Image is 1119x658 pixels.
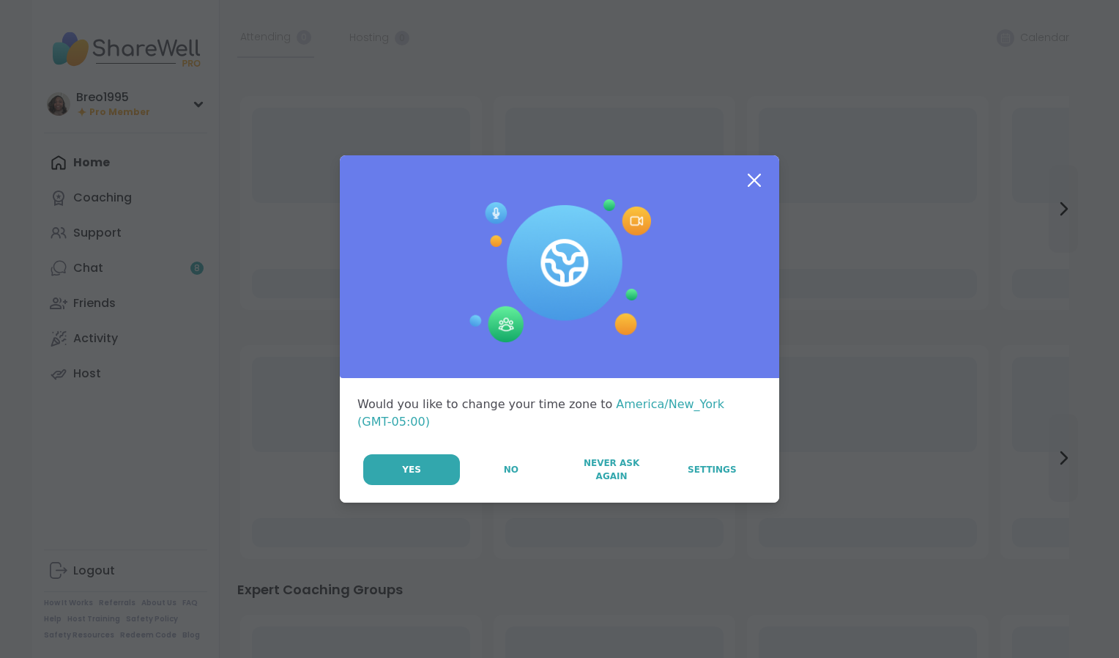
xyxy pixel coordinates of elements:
[363,454,460,485] button: Yes
[569,456,653,483] span: Never Ask Again
[402,463,421,476] span: Yes
[562,454,661,485] button: Never Ask Again
[357,396,762,431] div: Would you like to change your time zone to
[663,454,762,485] a: Settings
[357,397,724,429] span: America/New_York (GMT-05:00)
[468,199,651,343] img: Session Experience
[461,454,560,485] button: No
[688,463,737,476] span: Settings
[504,463,518,476] span: No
